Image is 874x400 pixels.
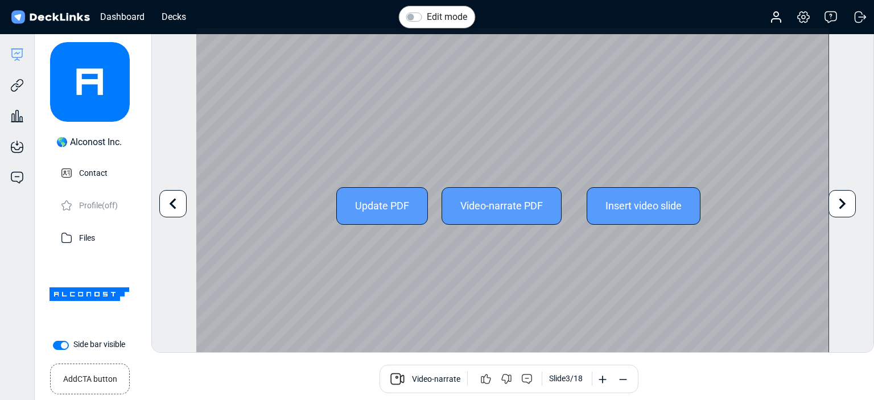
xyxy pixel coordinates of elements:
[587,187,700,225] div: Insert video slide
[94,10,150,24] div: Dashboard
[549,373,583,385] div: Slide 3 / 18
[73,339,125,350] label: Side bar visible
[442,187,562,225] div: Video-narrate PDF
[50,254,129,334] img: Company Banner
[79,230,95,244] p: Files
[79,197,118,212] p: Profile (off)
[79,165,108,179] p: Contact
[156,10,192,24] div: Decks
[63,369,117,385] small: Add CTA button
[412,373,460,387] span: Video-narrate
[50,42,130,122] img: avatar
[56,135,122,149] div: 🌎 Alconost Inc.
[427,10,467,24] label: Edit mode
[9,9,92,26] img: DeckLinks
[336,187,428,225] div: Update PDF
